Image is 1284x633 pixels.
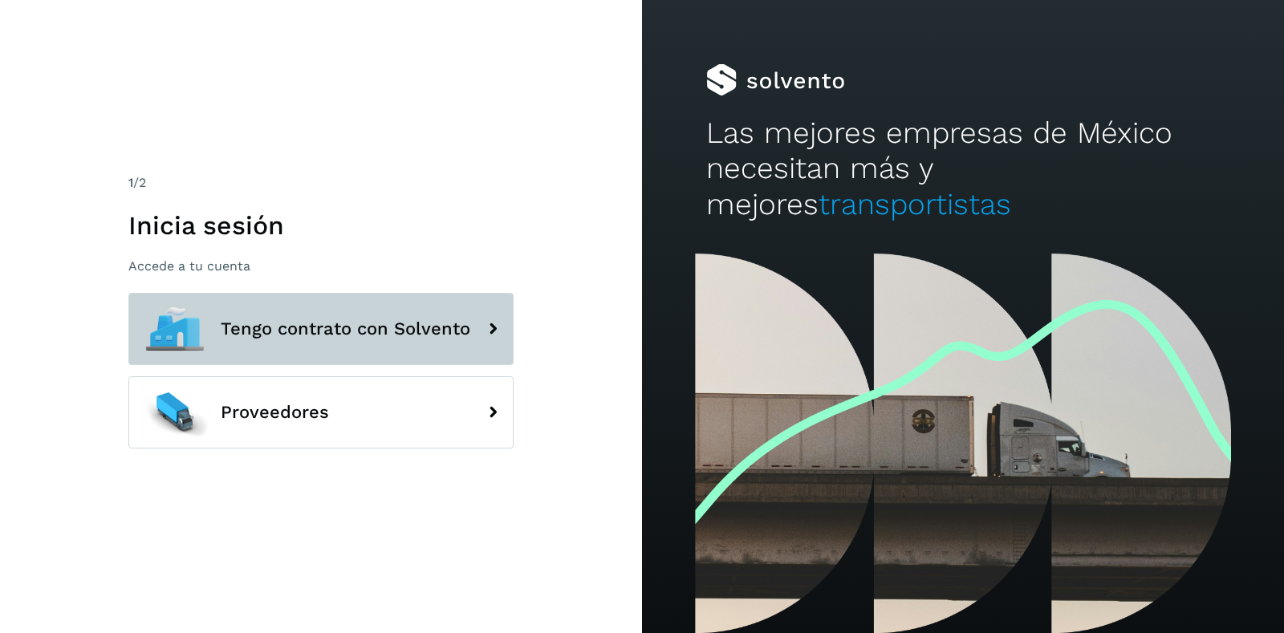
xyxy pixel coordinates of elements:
span: Tengo contrato con Solvento [221,319,470,339]
p: Accede a tu cuenta [128,258,514,274]
h2: Las mejores empresas de México necesitan más y mejores [706,116,1220,222]
span: Proveedores [221,403,329,422]
div: /2 [128,173,514,193]
h1: Inicia sesión [128,210,514,241]
span: 1 [128,175,133,190]
button: Proveedores [128,376,514,448]
span: transportistas [819,187,1011,221]
button: Tengo contrato con Solvento [128,293,514,365]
